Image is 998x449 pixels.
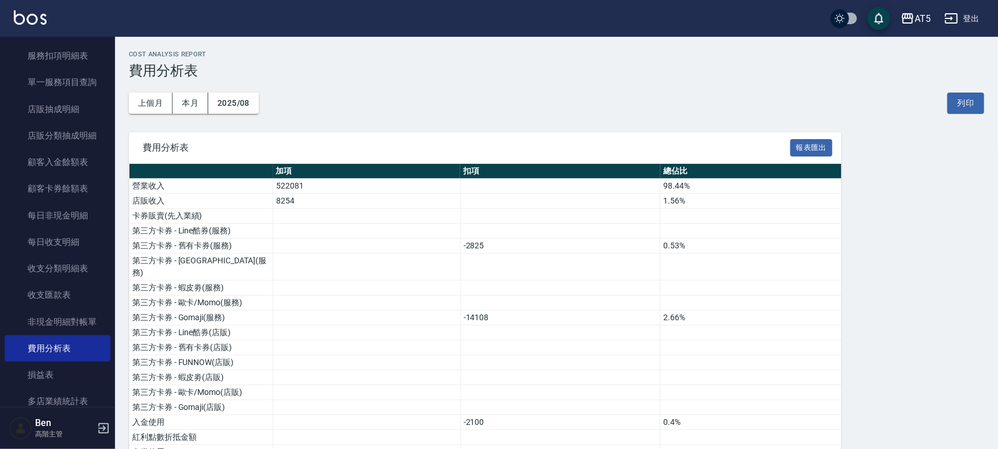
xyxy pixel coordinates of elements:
p: 高階主管 [35,429,94,439]
img: Person [9,417,32,440]
td: 0.4% [660,415,842,430]
button: 上個月 [129,93,173,114]
a: 損益表 [5,362,110,388]
a: 顧客卡券餘額表 [5,175,110,202]
a: 服務扣項明細表 [5,43,110,69]
td: 店販收入 [129,194,273,209]
div: AT5 [915,11,931,26]
td: 營業收入 [129,179,273,194]
button: save [867,7,890,30]
a: 收支匯款表 [5,282,110,308]
td: 第三方卡券 - 歐卡/Momo(店販) [129,385,273,400]
button: 本月 [173,93,208,114]
button: 2025/08 [208,93,259,114]
a: 顧客入金餘額表 [5,149,110,175]
td: 第三方卡券 - Gomaji(服務) [129,310,273,325]
td: 2.66% [660,310,842,325]
td: -2100 [460,415,660,430]
a: 費用分析表 [5,335,110,362]
td: 522081 [273,179,461,194]
td: 第三方卡券 - 舊有卡券(店販) [129,340,273,355]
td: 第三方卡券 - [GEOGRAPHIC_DATA](服務) [129,254,273,281]
td: 8254 [273,194,461,209]
td: 第三方卡券 - Gomaji(店販) [129,400,273,415]
a: 店販抽成明細 [5,96,110,122]
th: 總佔比 [660,164,842,179]
td: 第三方卡券 - Line酷券(服務) [129,224,273,239]
td: 0.53% [660,239,842,254]
h3: 費用分析表 [129,63,984,79]
img: Logo [14,10,47,25]
a: 每日非現金明細 [5,202,110,229]
td: 98.44% [660,179,842,194]
a: 單一服務項目查詢 [5,69,110,95]
a: 非現金明細對帳單 [5,309,110,335]
td: 第三方卡券 - Line酷券(店販) [129,325,273,340]
td: -14108 [460,310,660,325]
button: 報表匯出 [790,139,833,157]
td: 第三方卡券 - 蝦皮劵(店販) [129,370,273,385]
th: 加項 [273,164,461,179]
td: 第三方卡券 - 舊有卡券(服務) [129,239,273,254]
span: 費用分析表 [143,142,790,153]
h5: Ben [35,417,94,429]
td: 1.56% [660,194,842,209]
td: 紅利點數折抵金額 [129,430,273,445]
button: 列印 [947,93,984,114]
button: 登出 [940,8,984,29]
a: 收支分類明細表 [5,255,110,282]
td: 第三方卡券 - 歐卡/Momo(服務) [129,296,273,310]
td: -2825 [460,239,660,254]
td: 第三方卡券 - 蝦皮劵(服務) [129,281,273,296]
a: 店販分類抽成明細 [5,122,110,149]
a: 每日收支明細 [5,229,110,255]
button: AT5 [896,7,935,30]
h2: Cost analysis Report [129,51,984,58]
a: 多店業績統計表 [5,388,110,415]
th: 扣項 [460,164,660,179]
td: 入金使用 [129,415,273,430]
td: 卡券販賣(先入業績) [129,209,273,224]
td: 第三方卡券 - FUNNOW(店販) [129,355,273,370]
